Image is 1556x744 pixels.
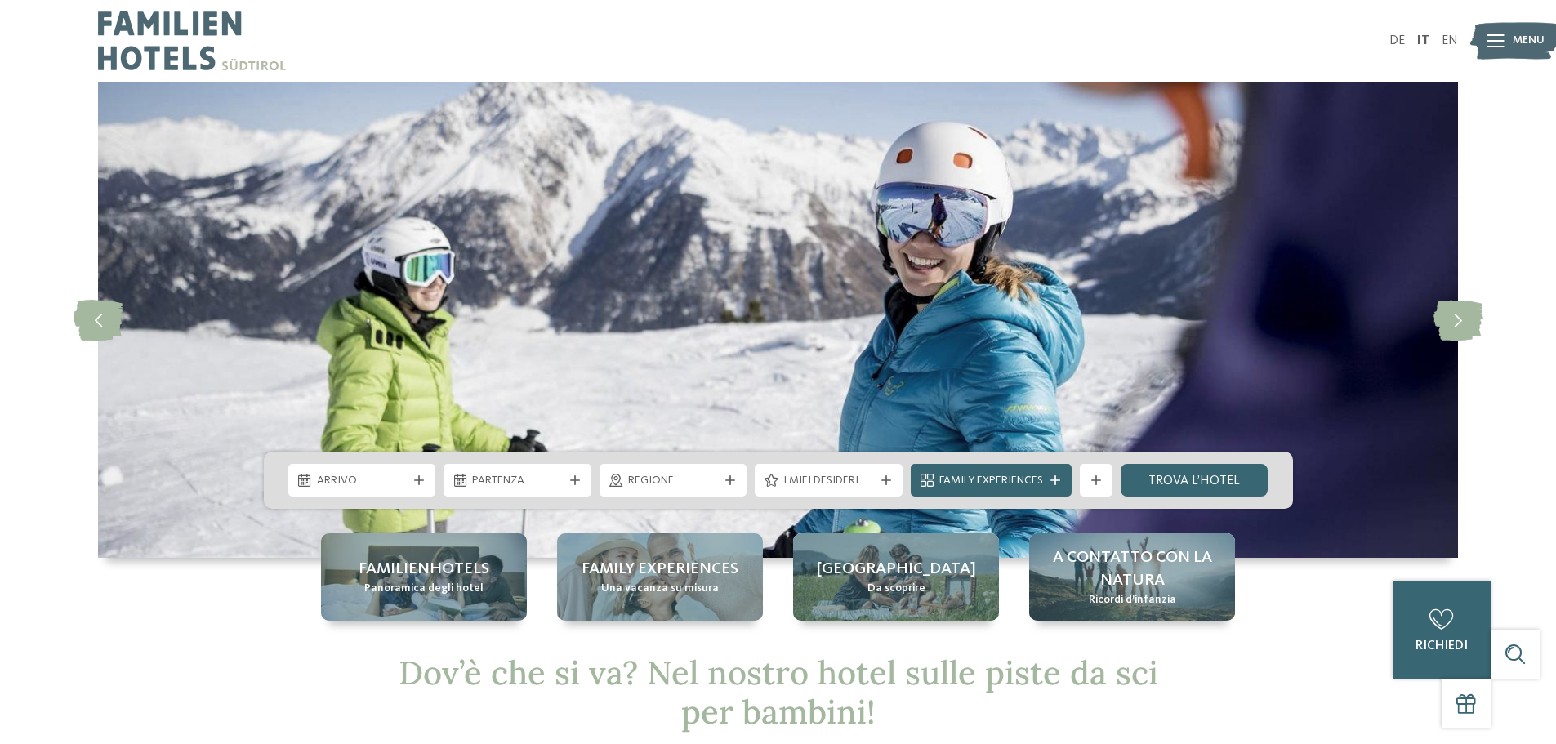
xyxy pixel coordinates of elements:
span: Family experiences [582,558,738,581]
span: Family Experiences [939,473,1043,489]
a: IT [1417,34,1429,47]
a: Hotel sulle piste da sci per bambini: divertimento senza confini Familienhotels Panoramica degli ... [321,533,527,621]
a: EN [1442,34,1458,47]
span: Arrivo [317,473,408,489]
span: Menu [1513,33,1545,49]
img: Hotel sulle piste da sci per bambini: divertimento senza confini [98,82,1458,558]
a: Hotel sulle piste da sci per bambini: divertimento senza confini [GEOGRAPHIC_DATA] Da scoprire [793,533,999,621]
a: trova l’hotel [1121,464,1268,497]
a: richiedi [1393,581,1491,679]
span: Una vacanza su misura [601,581,719,597]
span: [GEOGRAPHIC_DATA] [817,558,976,581]
span: Ricordi d’infanzia [1089,592,1176,608]
a: Hotel sulle piste da sci per bambini: divertimento senza confini A contatto con la natura Ricordi... [1029,533,1235,621]
span: Familienhotels [359,558,489,581]
span: Dov’è che si va? Nel nostro hotel sulle piste da sci per bambini! [399,652,1158,733]
span: A contatto con la natura [1046,546,1219,592]
a: DE [1389,34,1405,47]
span: richiedi [1416,639,1468,653]
span: Partenza [472,473,563,489]
span: I miei desideri [783,473,874,489]
span: Regione [628,473,719,489]
span: Da scoprire [867,581,925,597]
span: Panoramica degli hotel [364,581,484,597]
a: Hotel sulle piste da sci per bambini: divertimento senza confini Family experiences Una vacanza s... [557,533,763,621]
